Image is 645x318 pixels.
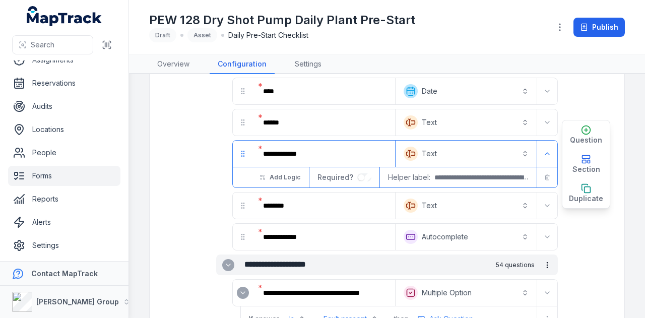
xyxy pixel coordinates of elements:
[239,202,247,210] svg: drag
[233,196,253,216] div: drag
[398,195,535,217] button: Text
[8,235,120,256] a: Settings
[8,212,120,232] a: Alerts
[398,226,535,248] button: Autocomplete
[569,194,603,204] span: Duplicate
[317,173,357,181] span: Required?
[572,164,600,174] span: Section
[8,73,120,93] a: Reservations
[222,259,234,271] button: Expand
[570,135,602,145] span: Question
[149,55,198,74] a: Overview
[539,285,555,301] button: Expand
[562,179,610,208] button: Duplicate
[8,143,120,163] a: People
[255,195,393,217] div: :r6pp:-form-item-label
[233,112,253,133] div: drag
[31,269,98,278] strong: Contact MapTrack
[239,118,247,126] svg: drag
[398,111,535,134] button: Text
[12,35,93,54] button: Search
[357,173,371,181] input: :r7bv:-form-item-label
[496,261,535,269] span: 54 questions
[239,233,247,241] svg: drag
[233,283,253,303] div: :r6qf:-form-item-label
[210,55,275,74] a: Configuration
[233,227,253,247] div: drag
[562,150,610,179] button: Section
[233,144,253,164] div: drag
[398,80,535,102] button: Date
[8,119,120,140] a: Locations
[562,120,610,150] button: Question
[398,143,535,165] button: Text
[287,55,330,74] a: Settings
[239,150,247,158] svg: drag
[398,282,535,304] button: Multiple Option
[27,6,102,26] a: MapTrack
[253,137,307,154] button: Add Logic
[539,229,555,245] button: Expand
[8,166,120,186] a: Forms
[8,96,120,116] a: Audits
[228,30,308,40] span: Daily Pre-Start Checklist
[31,40,54,50] span: Search
[149,28,176,42] div: Draft
[237,287,249,299] button: Expand
[539,83,555,99] button: Expand
[539,114,555,131] button: Expand
[233,81,253,101] div: drag
[255,226,393,248] div: :r6q5:-form-item-label
[573,18,625,37] button: Publish
[255,282,393,304] div: :r6qg:-form-item-label
[539,198,555,214] button: Expand
[8,189,120,209] a: Reports
[539,257,556,274] button: more-detail
[539,146,555,162] button: Expand
[255,80,393,102] div: :r6pj:-form-item-label
[36,297,119,306] strong: [PERSON_NAME] Group
[270,173,300,181] span: Add Logic
[388,172,430,182] span: Helper label:
[149,12,415,28] h1: PEW 128 Dry Shot Pump Daily Plant Pre-Start
[255,111,393,134] div: :r6pv:-form-item-label
[187,28,217,42] div: Asset
[255,143,393,165] div: :r7bq:-form-item-label
[239,87,247,95] svg: drag
[253,169,307,186] button: Add Logic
